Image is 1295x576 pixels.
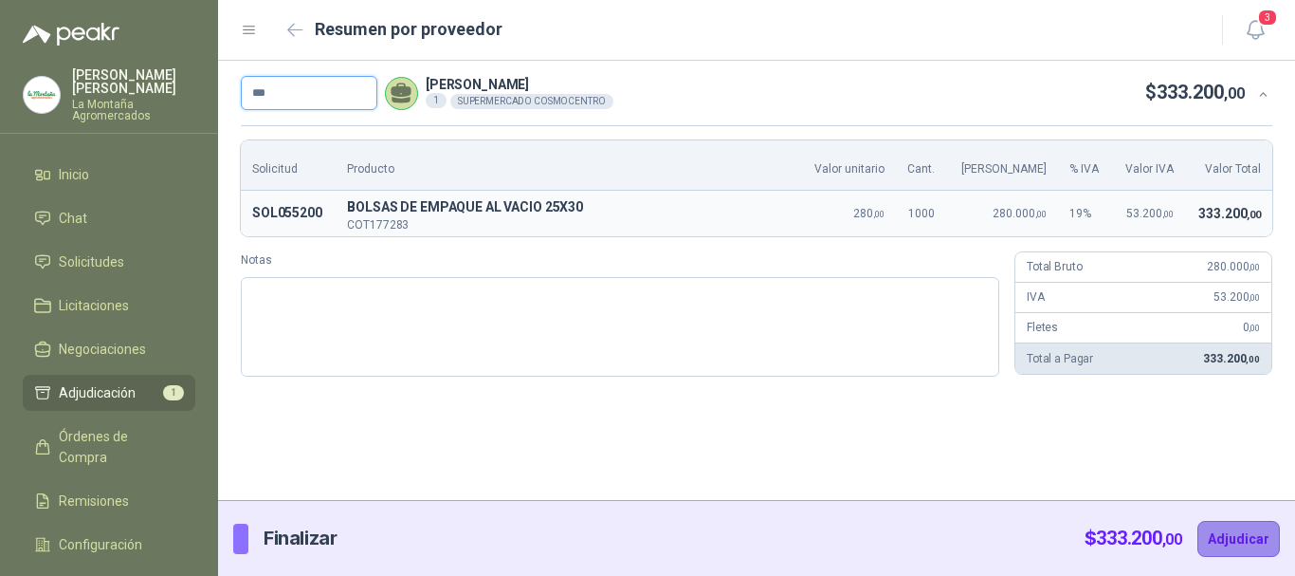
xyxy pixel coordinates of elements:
[1162,209,1174,219] span: ,00
[23,331,195,367] a: Negociaciones
[24,77,60,113] img: Company Logo
[1027,258,1082,276] p: Total Bruto
[1035,209,1047,219] span: ,00
[23,244,195,280] a: Solicitudes
[1224,84,1245,102] span: ,00
[993,207,1047,220] span: 280.000
[315,16,502,43] h2: Resumen por proveedor
[241,251,999,269] label: Notas
[59,251,124,272] span: Solicitudes
[1198,206,1261,221] span: 333.200
[347,196,789,219] p: B
[1249,292,1260,303] span: ,00
[1203,352,1260,365] span: 333.200
[873,209,885,219] span: ,00
[23,23,119,46] img: Logo peakr
[23,527,195,563] a: Configuración
[800,140,896,191] th: Valor unitario
[1247,209,1261,221] span: ,00
[1027,350,1093,368] p: Total a Pagar
[1257,9,1278,27] span: 3
[1243,321,1260,334] span: 0
[1085,524,1182,553] p: $
[1058,191,1112,236] td: 19 %
[59,382,136,403] span: Adjudicación
[1112,140,1185,191] th: Valor IVA
[347,196,789,219] span: BOLSAS DE EMPAQUE AL VACIO 25X30
[59,295,129,316] span: Licitaciones
[1246,354,1260,364] span: ,00
[264,524,337,553] p: Finalizar
[163,385,184,400] span: 1
[1185,140,1272,191] th: Valor Total
[59,534,142,555] span: Configuración
[59,491,129,511] span: Remisiones
[1145,78,1245,107] p: $
[426,93,447,108] div: 1
[1197,521,1280,557] button: Adjudicar
[23,375,195,411] a: Adjudicación1
[1126,207,1174,220] span: 53.200
[1058,140,1112,191] th: % IVA
[1249,323,1260,333] span: ,00
[1249,262,1260,272] span: ,00
[853,207,885,220] span: 280
[23,200,195,236] a: Chat
[59,164,89,185] span: Inicio
[896,191,947,236] td: 1000
[1213,290,1260,304] span: 53.200
[450,94,613,109] div: SUPERMERCADO COSMOCENTRO
[896,140,947,191] th: Cant.
[23,157,195,193] a: Inicio
[336,140,800,191] th: Producto
[72,99,195,121] p: La Montaña Agromercados
[252,202,324,225] p: SOL055200
[1096,527,1182,549] span: 333.200
[426,78,613,91] p: [PERSON_NAME]
[1238,13,1272,47] button: 3
[72,68,195,95] p: [PERSON_NAME] [PERSON_NAME]
[947,140,1058,191] th: [PERSON_NAME]
[1162,530,1182,548] span: ,00
[23,418,195,475] a: Órdenes de Compra
[347,219,789,231] p: COT177283
[59,426,177,468] span: Órdenes de Compra
[1207,260,1260,273] span: 280.000
[1027,319,1058,337] p: Fletes
[59,339,146,360] span: Negociaciones
[23,483,195,519] a: Remisiones
[23,288,195,324] a: Licitaciones
[59,208,87,229] span: Chat
[1027,288,1045,307] p: IVA
[1157,81,1245,103] span: 333.200
[241,140,336,191] th: Solicitud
